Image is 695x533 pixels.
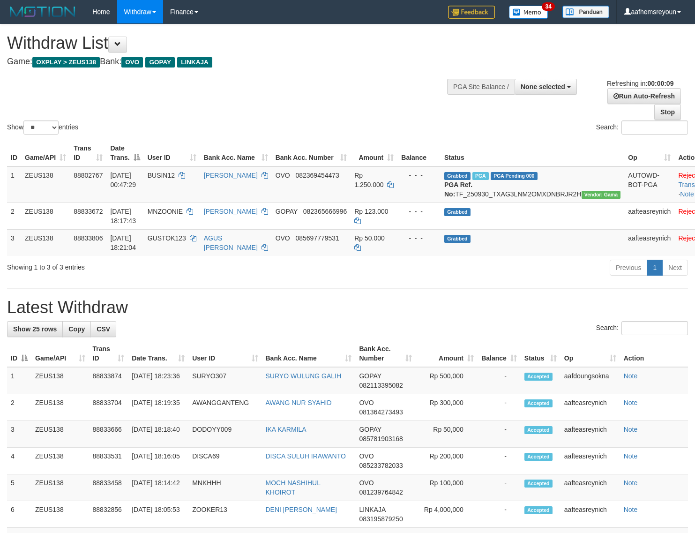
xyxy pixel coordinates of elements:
a: Copy [62,321,91,337]
b: PGA Ref. No: [444,181,472,198]
label: Search: [596,120,688,135]
span: LINKAJA [177,57,212,68]
td: 88832856 [89,501,128,528]
label: Search: [596,321,688,335]
td: Rp 200,000 [416,448,478,474]
a: Show 25 rows [7,321,63,337]
td: ZOOKER13 [188,501,262,528]
th: Game/API: activate to sort column ascending [31,340,89,367]
th: Balance: activate to sort column ascending [478,340,521,367]
img: MOTION_logo.png [7,5,78,19]
span: None selected [521,83,565,90]
span: Copy 082369454473 to clipboard [295,172,339,179]
td: 4 [7,448,31,474]
a: SURYO WULUNG GALIH [266,372,342,380]
h4: Game: Bank: [7,57,454,67]
div: Showing 1 to 3 of 3 entries [7,259,283,272]
img: panduan.png [562,6,609,18]
span: Copy [68,325,85,333]
a: CSV [90,321,116,337]
td: SURYO307 [188,367,262,394]
span: OVO [359,452,374,460]
a: IKA KARMILA [266,426,306,433]
td: - [478,448,521,474]
td: 1 [7,166,21,203]
th: Balance [397,140,441,166]
th: Status: activate to sort column ascending [521,340,560,367]
td: 88833531 [89,448,128,474]
td: ZEUS138 [21,203,70,229]
span: GOPAY [276,208,298,215]
td: ZEUS138 [31,421,89,448]
a: AWANG NUR SYAHID [266,399,332,406]
td: 3 [7,229,21,256]
span: 88802767 [74,172,103,179]
span: 88833806 [74,234,103,242]
span: OVO [359,399,374,406]
td: [DATE] 18:16:05 [128,448,188,474]
a: Note [624,506,638,513]
a: DISCA SULUH IRAWANTO [266,452,346,460]
td: Rp 500,000 [416,367,478,394]
td: ZEUS138 [31,448,89,474]
td: - [478,394,521,421]
span: Copy 085697779531 to clipboard [295,234,339,242]
a: Note [624,372,638,380]
input: Search: [621,120,688,135]
td: MNKHHH [188,474,262,501]
a: 1 [647,260,663,276]
th: Date Trans.: activate to sort column descending [106,140,143,166]
span: OVO [359,479,374,487]
img: Feedback.jpg [448,6,495,19]
strong: 00:00:09 [647,80,673,87]
th: Bank Acc. Number: activate to sort column ascending [355,340,415,367]
input: Search: [621,321,688,335]
th: Bank Acc. Number: activate to sort column ascending [272,140,351,166]
td: ZEUS138 [31,501,89,528]
td: AWANGGANTENG [188,394,262,421]
th: Date Trans.: activate to sort column ascending [128,340,188,367]
span: Grabbed [444,172,471,180]
span: CSV [97,325,110,333]
span: Refreshing in: [607,80,673,87]
th: Bank Acc. Name: activate to sort column ascending [200,140,272,166]
a: Note [680,190,694,198]
td: aafteasreynich [560,394,620,421]
div: - - - [401,233,437,243]
td: aafteasreynich [560,501,620,528]
span: 34 [542,2,554,11]
th: User ID: activate to sort column ascending [188,340,262,367]
span: Copy 082365666996 to clipboard [303,208,347,215]
span: Accepted [524,480,553,488]
td: 1 [7,367,31,394]
td: - [478,474,521,501]
td: aafteasreynich [624,229,674,256]
span: Marked by aafsreyleap [472,172,489,180]
td: 5 [7,474,31,501]
td: ZEUS138 [21,229,70,256]
th: Bank Acc. Name: activate to sort column ascending [262,340,356,367]
td: 2 [7,203,21,229]
span: Copy 081364273493 to clipboard [359,408,403,416]
a: AGUS [PERSON_NAME] [204,234,258,251]
span: MNZOONIE [148,208,183,215]
td: - [478,501,521,528]
span: Copy 081239764842 to clipboard [359,488,403,496]
th: Trans ID: activate to sort column ascending [89,340,128,367]
td: 88833666 [89,421,128,448]
span: Accepted [524,426,553,434]
span: Grabbed [444,208,471,216]
span: [DATE] 18:17:43 [110,208,136,225]
td: 3 [7,421,31,448]
div: - - - [401,207,437,216]
td: - [478,421,521,448]
td: AUTOWD-BOT-PGA [624,166,674,203]
td: [DATE] 18:18:40 [128,421,188,448]
td: [DATE] 18:14:42 [128,474,188,501]
span: Rp 1.250.000 [354,172,383,188]
span: 88833672 [74,208,103,215]
td: DODOYY009 [188,421,262,448]
td: ZEUS138 [31,474,89,501]
td: aafteasreynich [624,203,674,229]
td: DISCA69 [188,448,262,474]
